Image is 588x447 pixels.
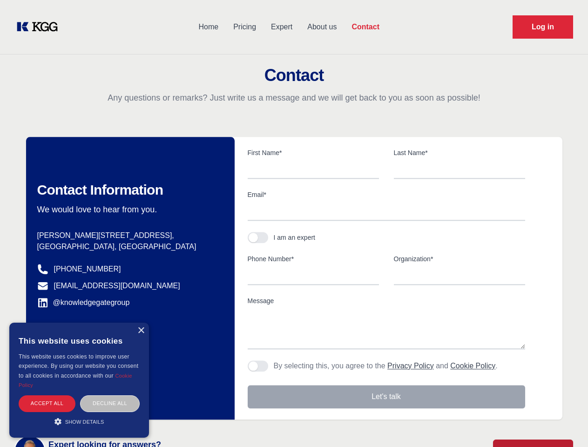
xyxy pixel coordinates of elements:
[37,241,220,252] p: [GEOGRAPHIC_DATA], [GEOGRAPHIC_DATA]
[11,92,577,103] p: Any questions or remarks? Just write us a message and we will get back to you as soon as possible!
[37,204,220,215] p: We would love to hear from you.
[274,233,316,242] div: I am an expert
[19,395,75,412] div: Accept all
[19,417,140,426] div: Show details
[80,395,140,412] div: Decline all
[248,148,379,157] label: First Name*
[394,254,525,264] label: Organization*
[19,353,138,379] span: This website uses cookies to improve user experience. By using our website you consent to all coo...
[248,254,379,264] label: Phone Number*
[54,280,180,291] a: [EMAIL_ADDRESS][DOMAIN_NAME]
[37,297,130,308] a: @knowledgegategroup
[15,20,65,34] a: KOL Knowledge Platform: Talk to Key External Experts (KEE)
[387,362,434,370] a: Privacy Policy
[394,148,525,157] label: Last Name*
[19,330,140,352] div: This website uses cookies
[37,182,220,198] h2: Contact Information
[137,327,144,334] div: Close
[37,230,220,241] p: [PERSON_NAME][STREET_ADDRESS],
[264,15,300,39] a: Expert
[344,15,387,39] a: Contact
[248,190,525,199] label: Email*
[54,264,121,275] a: [PHONE_NUMBER]
[191,15,226,39] a: Home
[248,385,525,408] button: Let's talk
[65,419,104,425] span: Show details
[19,373,132,388] a: Cookie Policy
[274,360,498,372] p: By selecting this, you agree to the and .
[300,15,344,39] a: About us
[11,66,577,85] h2: Contact
[513,15,573,39] a: Request Demo
[450,362,495,370] a: Cookie Policy
[541,402,588,447] iframe: Chat Widget
[248,296,525,305] label: Message
[226,15,264,39] a: Pricing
